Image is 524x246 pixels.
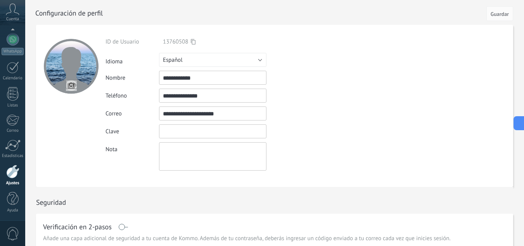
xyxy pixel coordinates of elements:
div: Ayuda [2,208,24,213]
span: Guardar [491,11,509,17]
button: Guardar [486,6,513,21]
div: Calendario [2,76,24,81]
div: Nota [105,142,159,153]
div: Nombre [105,74,159,82]
h1: Verificación en 2-pasos [43,224,112,230]
span: 13760508 [163,38,188,45]
span: Añade una capa adicional de seguridad a tu cuenta de Kommo. Además de tu contraseña, deberás ingr... [43,235,451,243]
span: Español [163,56,183,64]
div: Clave [105,128,159,135]
div: ID de Usuario [105,38,159,45]
h1: Seguridad [36,198,66,207]
div: Teléfono [105,92,159,99]
span: Cuenta [6,17,19,22]
div: WhatsApp [2,48,24,55]
div: Correo [2,128,24,133]
div: Ajustes [2,181,24,186]
div: Correo [105,110,159,117]
button: Español [159,53,266,67]
div: Idioma [105,55,159,65]
div: Listas [2,103,24,108]
div: Estadísticas [2,154,24,159]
